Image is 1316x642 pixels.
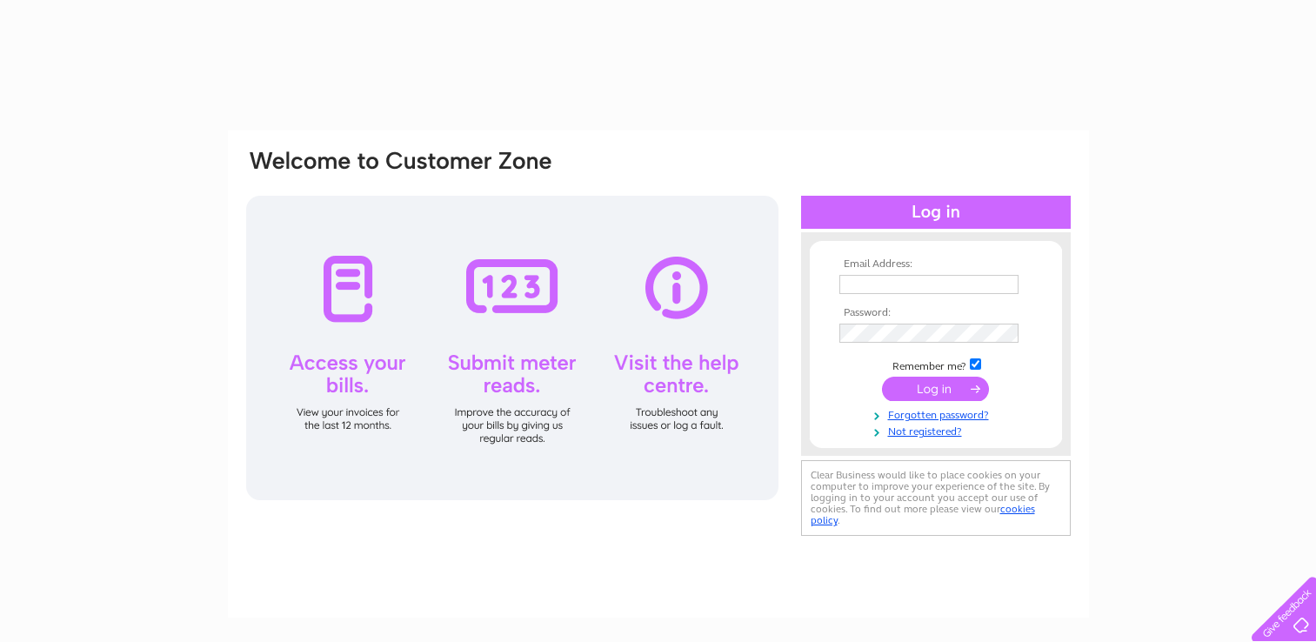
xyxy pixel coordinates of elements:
th: Password: [835,307,1037,319]
a: cookies policy [811,503,1035,526]
td: Remember me? [835,356,1037,373]
input: Submit [882,377,989,401]
a: Forgotten password? [839,405,1037,422]
a: Not registered? [839,422,1037,438]
th: Email Address: [835,258,1037,271]
div: Clear Business would like to place cookies on your computer to improve your experience of the sit... [801,460,1071,536]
